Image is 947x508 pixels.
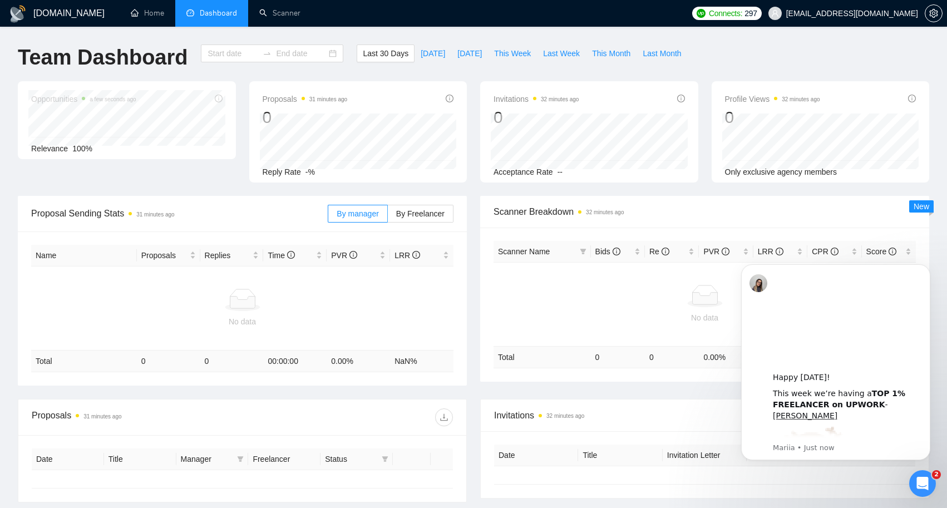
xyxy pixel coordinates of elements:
[543,47,580,60] span: Last Week
[305,167,315,176] span: -%
[18,45,188,71] h1: Team Dashboard
[208,47,258,60] input: Start date
[382,456,388,462] span: filter
[494,408,915,422] span: Invitations
[591,346,645,368] td: 0
[703,247,729,256] span: PVR
[394,251,420,260] span: LRR
[776,248,783,255] span: info-circle
[908,95,916,102] span: info-circle
[83,413,121,420] time: 31 minutes ago
[725,92,820,106] span: Profile Views
[494,205,916,219] span: Scanner Breakdown
[494,445,578,466] th: Date
[494,92,579,106] span: Invitations
[268,251,294,260] span: Time
[176,448,249,470] th: Manager
[263,167,301,176] span: Reply Rate
[412,251,420,259] span: info-circle
[379,451,391,467] span: filter
[586,45,637,62] button: This Month
[331,251,357,260] span: PVR
[662,248,669,255] span: info-circle
[259,8,300,18] a: searchScanner
[578,243,589,260] span: filter
[725,167,837,176] span: Only exclusive agency members
[586,209,624,215] time: 32 minutes ago
[744,7,757,19] span: 297
[235,451,246,467] span: filter
[181,453,233,465] span: Manager
[435,408,453,426] button: download
[663,445,747,466] th: Invitation Letter
[200,8,237,18] span: Dashboard
[925,4,943,22] button: setting
[649,247,669,256] span: Re
[831,248,839,255] span: info-circle
[141,249,188,262] span: Proposals
[327,351,390,372] td: 0.00 %
[36,315,449,328] div: No data
[32,408,243,426] div: Proposals
[643,47,681,60] span: Last Month
[137,245,200,267] th: Proposals
[186,9,194,17] span: dashboard
[613,248,620,255] span: info-circle
[699,346,753,368] td: 0.00 %
[558,167,563,176] span: --
[724,254,947,467] iframe: Intercom notifications message
[494,107,579,128] div: 0
[645,346,699,368] td: 0
[390,351,453,372] td: NaN %
[498,312,911,324] div: No data
[546,413,584,419] time: 32 minutes ago
[32,448,104,470] th: Date
[276,47,327,60] input: End date
[909,470,936,497] iframe: Intercom live chat
[866,247,896,256] span: Score
[498,247,550,256] span: Scanner Name
[541,96,579,102] time: 32 minutes ago
[263,351,327,372] td: 00:00:00
[415,45,451,62] button: [DATE]
[494,47,531,60] span: This Week
[31,144,68,153] span: Relevance
[782,96,820,102] time: 32 minutes ago
[697,9,706,18] img: upwork-logo.png
[200,351,264,372] td: 0
[580,248,586,255] span: filter
[812,247,838,256] span: CPR
[131,8,164,18] a: homeHome
[200,245,264,267] th: Replies
[48,172,120,244] img: :excited:
[357,45,415,62] button: Last 30 Days
[725,107,820,128] div: 0
[237,456,244,462] span: filter
[325,453,377,465] span: Status
[349,251,357,259] span: info-circle
[758,247,783,256] span: LRR
[137,351,200,372] td: 0
[932,470,941,479] span: 2
[488,45,537,62] button: This Week
[709,7,742,19] span: Connects:
[263,92,348,106] span: Proposals
[595,247,620,256] span: Bids
[263,49,272,58] span: to
[396,209,445,218] span: By Freelancer
[337,209,378,218] span: By manager
[31,351,137,372] td: Total
[457,47,482,60] span: [DATE]
[592,47,630,60] span: This Month
[494,167,553,176] span: Acceptance Rate
[31,206,328,220] span: Proposal Sending Stats
[537,45,586,62] button: Last Week
[31,245,137,267] th: Name
[263,49,272,58] span: swap-right
[925,9,943,18] a: setting
[771,9,779,17] span: user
